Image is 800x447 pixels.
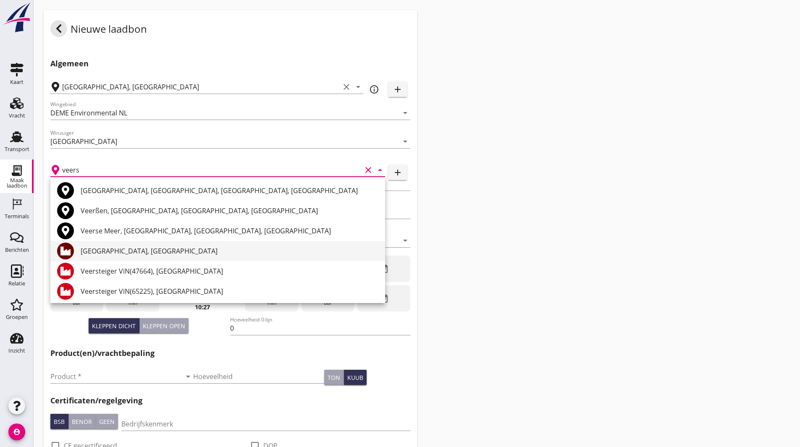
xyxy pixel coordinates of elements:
div: Kleppen open [143,322,185,330]
i: account_circle [8,423,25,440]
button: Geen [96,414,118,429]
div: Terminals [5,214,29,219]
div: Nieuwe laadbon [50,20,147,40]
div: Veersteiger ViN(47664), [GEOGRAPHIC_DATA] [81,266,378,276]
button: BSB [50,414,68,429]
i: clear [341,82,351,92]
div: BSB [54,417,65,426]
div: Veerse Meer, [GEOGRAPHIC_DATA], [GEOGRAPHIC_DATA], [GEOGRAPHIC_DATA] [81,226,378,236]
i: info_outline [369,84,379,94]
div: Kleppen dicht [92,322,136,330]
i: arrow_drop_down [400,235,410,246]
div: [GEOGRAPHIC_DATA], [GEOGRAPHIC_DATA] [81,246,378,256]
i: arrow_drop_down [353,82,363,92]
input: Losplaats [62,163,362,177]
div: Benor [72,417,92,426]
div: Transport [5,146,29,152]
div: Vracht [9,113,25,118]
input: Hoeveelheid [193,370,324,383]
button: Benor [68,414,96,429]
div: ton [328,373,340,382]
i: arrow_drop_down [400,108,410,118]
strong: 10:27 [195,303,210,311]
input: Hoeveelheid 0-lijn [230,322,410,335]
i: arrow_drop_down [183,371,193,382]
button: kuub [344,370,367,385]
i: clear [363,165,373,175]
button: Kleppen open [139,318,189,333]
i: arrow_drop_down [400,136,410,146]
i: add [393,167,403,178]
div: kuub [347,373,363,382]
i: add [393,84,403,94]
input: Winzuiger [50,135,399,148]
input: Laadplaats [62,80,340,94]
div: Veerßen, [GEOGRAPHIC_DATA], [GEOGRAPHIC_DATA], [GEOGRAPHIC_DATA] [81,206,378,216]
button: Kleppen dicht [89,318,139,333]
h2: Certificaten/regelgeving [50,395,410,406]
input: Product * [50,370,181,383]
div: Groepen [6,314,28,320]
div: Inzicht [8,348,25,353]
img: logo-small.a267ee39.svg [2,2,32,33]
input: Bedrijfskenmerk [121,417,410,431]
div: Kaart [10,79,24,85]
h2: Algemeen [50,58,410,69]
div: Relatie [8,281,25,286]
i: arrow_drop_down [375,165,385,175]
div: Geen [99,417,115,426]
h2: Product(en)/vrachtbepaling [50,348,410,359]
div: Berichten [5,247,29,253]
div: Veersteiger ViN(65225), [GEOGRAPHIC_DATA] [81,286,378,296]
input: Wingebied [50,106,399,120]
button: ton [324,370,344,385]
div: [GEOGRAPHIC_DATA], [GEOGRAPHIC_DATA], [GEOGRAPHIC_DATA], [GEOGRAPHIC_DATA] [81,186,378,196]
